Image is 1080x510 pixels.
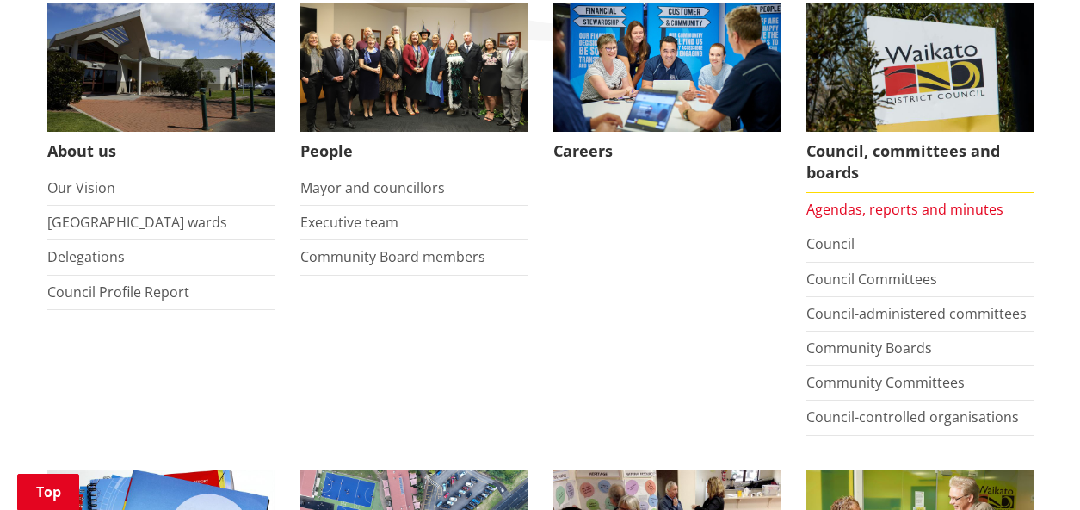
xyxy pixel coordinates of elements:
[300,132,528,171] span: People
[47,213,227,232] a: [GEOGRAPHIC_DATA] wards
[806,373,965,392] a: Community Committees
[300,178,445,197] a: Mayor and councillors
[47,283,189,302] a: Council Profile Report
[553,132,781,171] span: Careers
[300,213,398,232] a: Executive team
[806,270,937,289] a: Council Committees
[300,247,485,266] a: Community Board members
[806,234,855,253] a: Council
[47,178,115,197] a: Our Vision
[1001,438,1063,500] iframe: Messenger Launcher
[300,3,528,171] a: 2022 Council People
[806,132,1034,193] span: Council, committees and boards
[47,3,275,132] img: WDC Building 0015
[806,339,932,358] a: Community Boards
[47,247,125,266] a: Delegations
[553,3,781,171] a: Careers
[806,3,1034,132] img: Waikato-District-Council-sign
[47,132,275,171] span: About us
[806,407,1019,426] a: Council-controlled organisations
[806,3,1034,193] a: Waikato-District-Council-sign Council, committees and boards
[300,3,528,132] img: 2022 Council
[806,200,1003,219] a: Agendas, reports and minutes
[47,3,275,171] a: WDC Building 0015 About us
[806,304,1027,323] a: Council-administered committees
[17,474,79,510] a: Top
[553,3,781,132] img: Office staff in meeting - Career page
